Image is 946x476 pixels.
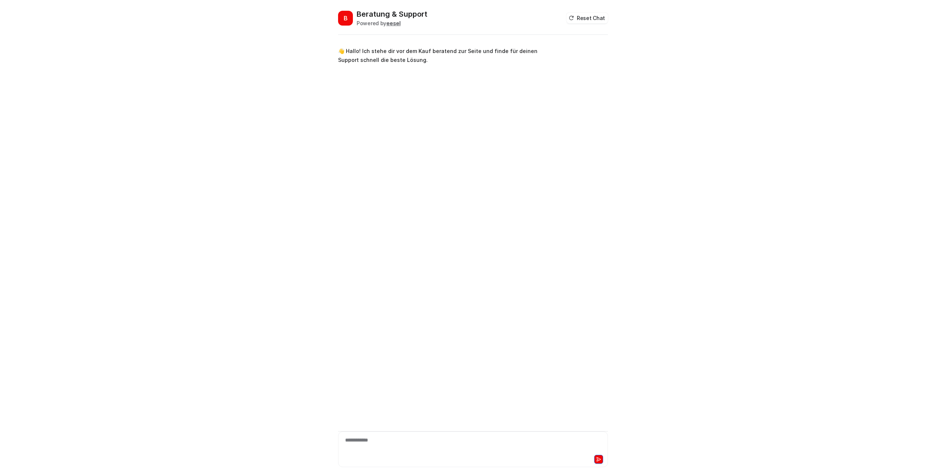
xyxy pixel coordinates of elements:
span: B [338,11,353,26]
div: Powered by [357,19,427,27]
h2: Beratung & Support [357,9,427,19]
b: eesel [386,20,401,26]
button: Reset Chat [566,13,608,23]
p: 👋 Hallo! Ich stehe dir vor dem Kauf beratend zur Seite und finde für deinen Support schnell die b... [338,47,555,65]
